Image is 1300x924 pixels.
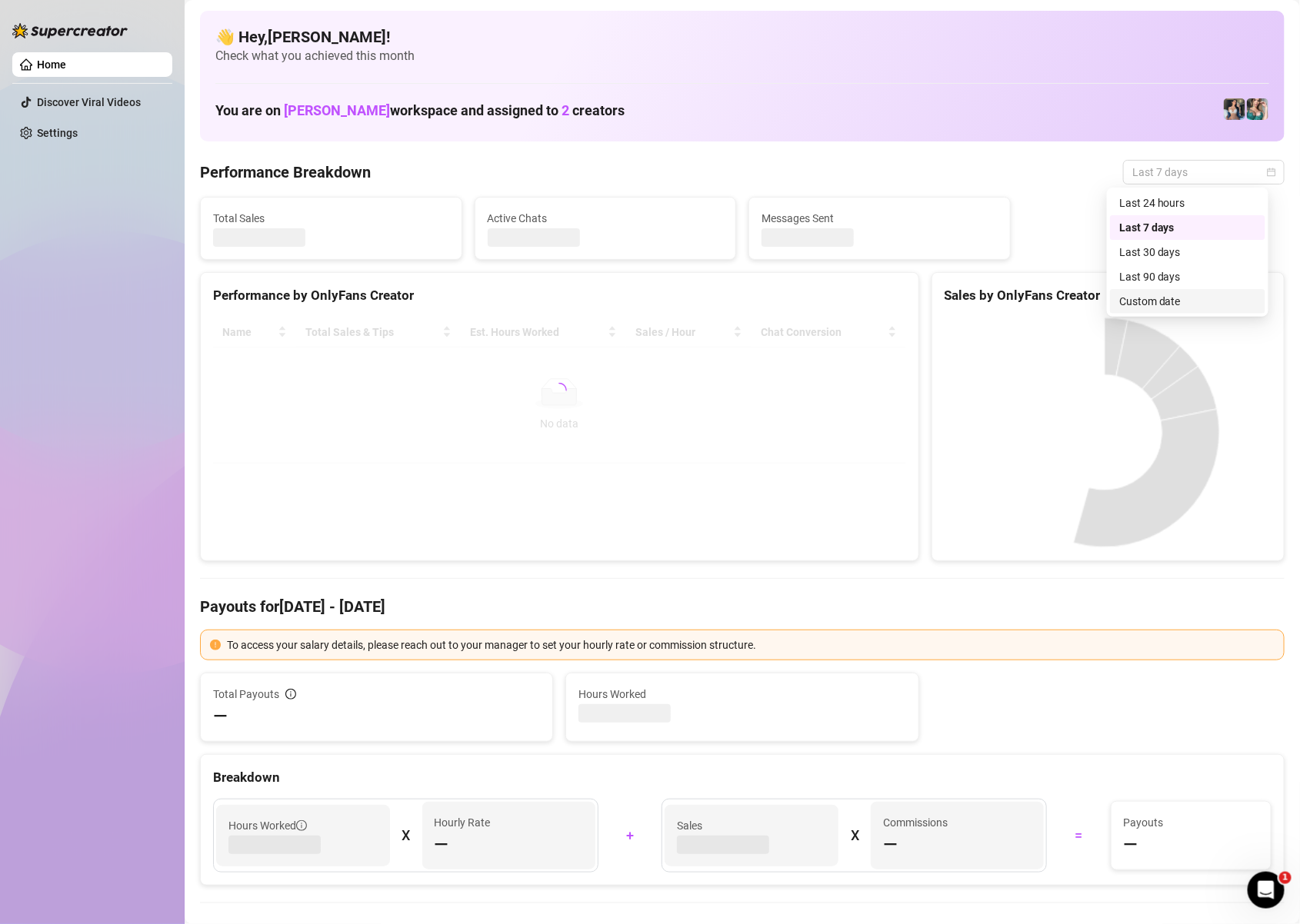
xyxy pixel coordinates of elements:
article: Commissions [883,814,948,831]
h1: You are on workspace and assigned to creators [215,102,625,119]
div: Last 30 days [1110,240,1265,264]
div: Sales by OnlyFans Creator [945,285,1272,306]
a: Home [37,58,66,71]
span: [PERSON_NAME] [284,102,390,118]
span: info-circle [296,820,307,831]
span: — [435,833,449,857]
span: Hours Worked [228,817,307,834]
article: Hourly Rate [435,814,491,831]
span: Last 7 days [1132,161,1275,184]
span: Payouts [1124,814,1258,831]
div: Last 7 days [1110,215,1265,240]
h4: Payouts for [DATE] - [DATE] [200,596,1285,617]
div: Last 7 days [1119,219,1256,236]
div: Last 24 hours [1110,191,1265,215]
div: Performance by OnlyFans Creator [213,285,906,306]
img: Zaddy [1247,98,1268,120]
span: — [213,704,228,729]
div: Last 90 days [1119,268,1256,285]
img: logo-BBDzfeDw.svg [12,23,128,38]
span: Messages Sent [762,210,998,227]
span: Check what you achieved this month [215,48,1269,65]
span: exclamation-circle [210,640,221,650]
div: Last 90 days [1110,264,1265,289]
iframe: Intercom live chat [1248,872,1285,909]
div: X [402,823,410,848]
img: Katy [1224,98,1245,120]
span: Sales [677,817,826,834]
div: Custom date [1119,293,1256,310]
div: Custom date [1110,289,1265,314]
div: X [851,823,858,848]
div: Breakdown [213,767,1272,788]
span: info-circle [285,689,296,700]
h4: Performance Breakdown [200,161,371,183]
div: + [608,823,652,848]
span: Active Chats [488,210,724,227]
span: loading [550,381,568,400]
a: Settings [37,127,78,139]
span: Total Sales [213,210,449,227]
span: — [1124,833,1138,857]
span: 1 [1279,872,1292,884]
span: — [883,833,898,857]
span: Hours Worked [578,686,905,703]
a: Discover Viral Videos [37,96,141,108]
div: Last 24 hours [1119,194,1256,211]
div: To access your salary details, please reach out to your manager to set your hourly rate or commis... [227,636,1275,653]
h4: 👋 Hey, [PERSON_NAME] ! [215,26,1269,48]
span: Total Payouts [213,686,279,703]
span: calendar [1267,168,1276,177]
span: 2 [562,102,569,118]
div: Last 30 days [1119,244,1256,261]
div: = [1056,823,1101,848]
